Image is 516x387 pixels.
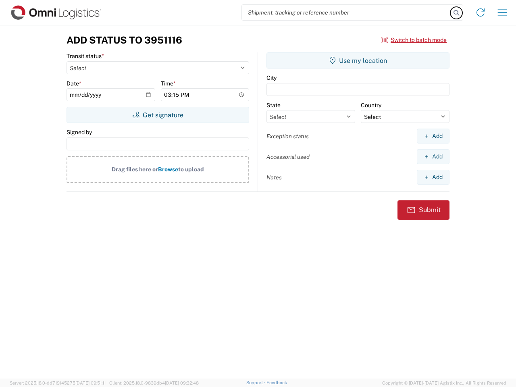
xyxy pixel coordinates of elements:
[10,381,106,385] span: Server: 2025.18.0-dd719145275
[67,129,92,136] label: Signed by
[382,379,506,387] span: Copyright © [DATE]-[DATE] Agistix Inc., All Rights Reserved
[417,149,449,164] button: Add
[266,52,449,69] button: Use my location
[67,52,104,60] label: Transit status
[266,74,277,81] label: City
[266,153,310,160] label: Accessorial used
[242,5,451,20] input: Shipment, tracking or reference number
[178,166,204,173] span: to upload
[109,381,199,385] span: Client: 2025.18.0-9839db4
[67,34,182,46] h3: Add Status to 3951116
[266,102,281,109] label: State
[165,381,199,385] span: [DATE] 09:32:48
[417,129,449,144] button: Add
[161,80,176,87] label: Time
[266,174,282,181] label: Notes
[112,166,158,173] span: Drag files here or
[266,133,309,140] label: Exception status
[67,107,249,123] button: Get signature
[361,102,381,109] label: Country
[417,170,449,185] button: Add
[381,33,447,47] button: Switch to batch mode
[67,80,81,87] label: Date
[246,380,266,385] a: Support
[158,166,178,173] span: Browse
[266,380,287,385] a: Feedback
[75,381,106,385] span: [DATE] 09:51:11
[397,200,449,220] button: Submit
